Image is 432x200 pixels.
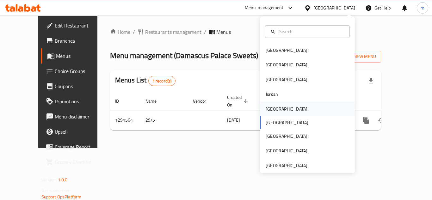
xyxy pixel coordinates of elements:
span: Get support on: [41,186,71,195]
span: ID [115,97,127,105]
td: 1291564 [110,111,140,130]
li: / [133,28,135,36]
div: [GEOGRAPHIC_DATA] [266,106,307,112]
div: [GEOGRAPHIC_DATA] [266,47,307,54]
div: Export file [363,73,379,88]
span: Promotions [55,98,105,105]
span: [DATE] [227,116,240,124]
a: Menu disclaimer [41,109,110,124]
span: Menus [216,28,231,36]
span: Coverage Report [55,143,105,151]
a: Restaurants management [138,28,201,36]
a: Home [110,28,130,36]
div: [GEOGRAPHIC_DATA] [313,4,355,11]
span: Grocery Checklist [55,158,105,166]
span: 1.0.0 [58,176,68,184]
span: Menu disclaimer [55,113,105,120]
div: [GEOGRAPHIC_DATA] [266,61,307,68]
span: 1 record(s) [149,78,176,84]
span: Vendor [193,97,214,105]
span: Upsell [55,128,105,136]
a: Promotions [41,94,110,109]
a: Coupons [41,79,110,94]
a: Choice Groups [41,64,110,79]
li: / [204,28,206,36]
div: [GEOGRAPHIC_DATA] [266,147,307,154]
a: Menus [41,48,110,64]
span: Choice Groups [55,67,105,75]
span: Name [145,97,165,105]
button: Add New Menu [332,51,381,63]
nav: breadcrumb [110,28,381,36]
a: Grocery Checklist [41,155,110,170]
span: Created On [227,94,250,109]
div: Total records count [148,76,176,86]
a: Branches [41,33,110,48]
a: Edit Restaurant [41,18,110,33]
span: Edit Restaurant [55,22,105,29]
h2: Menus List [115,76,176,86]
span: Coupons [55,82,105,90]
div: Menu-management [245,4,284,12]
span: m [421,4,424,11]
div: [GEOGRAPHIC_DATA] [266,133,307,140]
input: Search [277,28,346,35]
button: more [359,113,374,128]
span: Branches [55,37,105,45]
span: Restaurants management [145,28,201,36]
span: Add New Menu [337,53,376,61]
span: Menus [56,52,105,60]
a: Upsell [41,124,110,139]
a: Coverage Report [41,139,110,155]
span: Version: [41,176,57,184]
div: [GEOGRAPHIC_DATA] [266,162,307,169]
td: 29/5 [140,111,188,130]
span: Menu management ( Damascus Palace Sweets ) [110,48,258,63]
div: [GEOGRAPHIC_DATA] [266,76,307,83]
div: Jordan [266,91,278,98]
button: Change Status [374,113,389,128]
